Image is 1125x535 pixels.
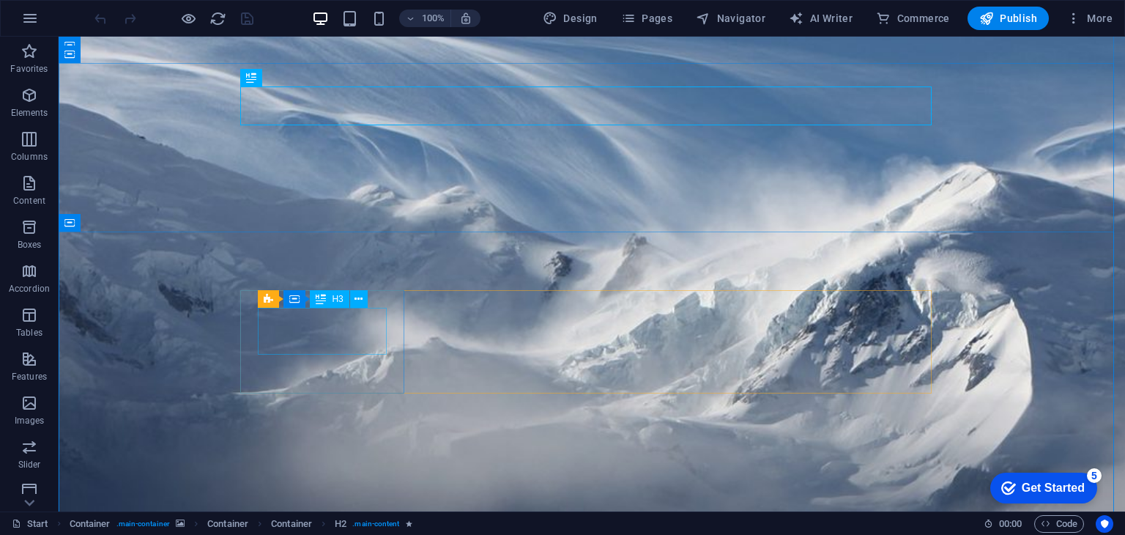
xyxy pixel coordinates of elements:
[11,151,48,163] p: Columns
[421,10,445,27] h6: 100%
[9,283,50,295] p: Accordion
[615,7,678,30] button: Pages
[15,415,45,427] p: Images
[13,195,45,207] p: Content
[179,10,197,27] button: Click here to leave preview mode and continue editing
[1096,515,1113,533] button: Usercentrics
[10,63,48,75] p: Favorites
[335,515,346,533] span: Click to select. Double-click to edit
[984,515,1022,533] h6: Session time
[537,7,604,30] div: Design (Ctrl+Alt+Y)
[352,515,399,533] span: . main-content
[696,11,765,26] span: Navigator
[18,459,41,471] p: Slider
[116,515,170,533] span: . main-container
[12,515,48,533] a: Click to cancel selection. Double-click to open Pages
[406,520,412,528] i: Element contains an animation
[70,515,111,533] span: Click to select. Double-click to edit
[108,3,123,18] div: 5
[207,515,248,533] span: Click to select. Double-click to edit
[783,7,858,30] button: AI Writer
[1041,515,1077,533] span: Code
[18,239,42,251] p: Boxes
[459,12,472,25] i: On resize automatically adjust zoom level to fit chosen device.
[1009,518,1011,529] span: :
[870,7,956,30] button: Commerce
[16,327,42,339] p: Tables
[12,7,119,38] div: Get Started 5 items remaining, 0% complete
[1066,11,1113,26] span: More
[209,10,226,27] button: reload
[789,11,853,26] span: AI Writer
[11,107,48,119] p: Elements
[399,10,451,27] button: 100%
[12,371,47,383] p: Features
[621,11,672,26] span: Pages
[979,11,1037,26] span: Publish
[543,11,598,26] span: Design
[537,7,604,30] button: Design
[271,515,312,533] span: Click to select. Double-click to edit
[70,515,412,533] nav: breadcrumb
[968,7,1049,30] button: Publish
[209,10,226,27] i: Reload page
[876,11,950,26] span: Commerce
[999,515,1022,533] span: 00 00
[332,295,343,303] span: H3
[1061,7,1118,30] button: More
[43,16,106,29] div: Get Started
[1034,515,1084,533] button: Code
[176,520,185,528] i: This element contains a background
[690,7,771,30] button: Navigator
